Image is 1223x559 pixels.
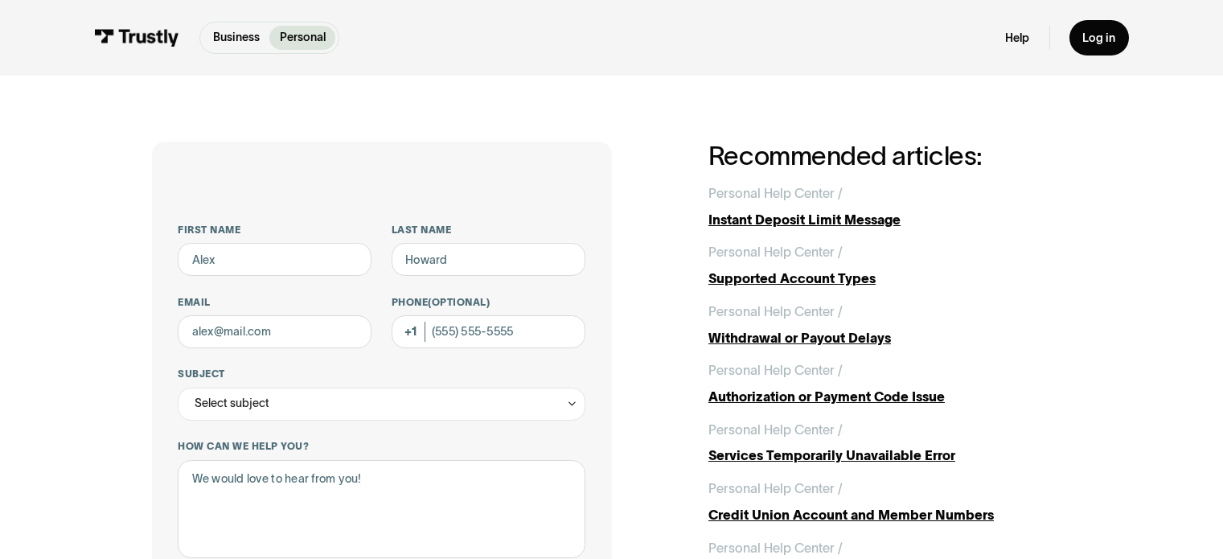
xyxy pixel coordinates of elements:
div: Instant Deposit Limit Message [708,210,1071,230]
input: alex@mail.com [178,315,371,348]
div: Authorization or Payment Code Issue [708,387,1071,407]
input: Alex [178,243,371,276]
a: Personal [269,26,335,50]
a: Personal Help Center /Withdrawal or Payout Delays [708,302,1071,347]
div: Personal Help Center / [708,538,843,558]
label: Subject [178,368,585,380]
div: Personal Help Center / [708,302,843,322]
div: Services Temporarily Unavailable Error [708,446,1071,466]
p: Personal [280,29,326,46]
a: Personal Help Center /Authorization or Payment Code Issue [708,360,1071,406]
a: Personal Help Center /Credit Union Account and Member Numbers [708,479,1071,524]
div: Select subject [195,393,269,413]
div: Personal Help Center / [708,242,843,262]
span: (Optional) [428,297,490,307]
a: Help [1005,31,1029,46]
a: Log in [1069,20,1129,55]
input: Howard [392,243,585,276]
input: (555) 555-5555 [392,315,585,348]
a: Personal Help Center /Instant Deposit Limit Message [708,183,1071,229]
a: Personal Help Center /Supported Account Types [708,242,1071,288]
h2: Recommended articles: [708,142,1071,171]
label: Last name [392,224,585,236]
div: Withdrawal or Payout Delays [708,328,1071,348]
div: Log in [1082,31,1115,46]
div: Supported Account Types [708,269,1071,289]
p: Business [213,29,260,46]
label: Phone [392,296,585,309]
a: Personal Help Center /Services Temporarily Unavailable Error [708,420,1071,466]
label: Email [178,296,371,309]
div: Personal Help Center / [708,479,843,499]
div: Credit Union Account and Member Numbers [708,505,1071,525]
div: Personal Help Center / [708,183,843,203]
label: First name [178,224,371,236]
img: Trustly Logo [94,29,179,47]
a: Business [203,26,270,50]
div: Personal Help Center / [708,360,843,380]
label: How can we help you? [178,440,585,453]
div: Personal Help Center / [708,420,843,440]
